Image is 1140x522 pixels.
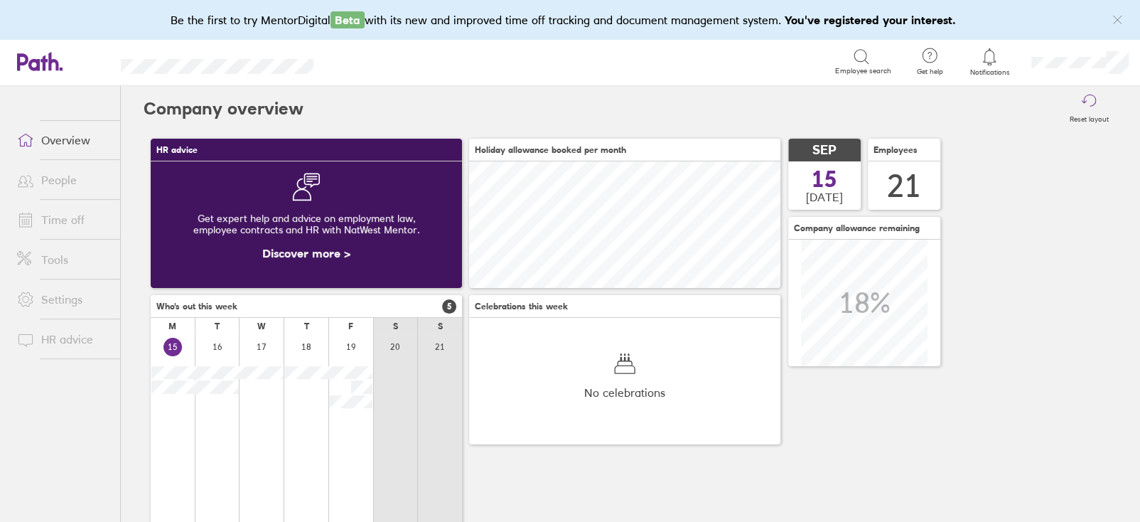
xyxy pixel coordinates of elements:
[215,321,220,331] div: T
[348,321,353,331] div: F
[438,321,443,331] div: S
[812,143,837,158] span: SEP
[156,302,237,311] span: Who's out this week
[806,191,843,203] span: [DATE]
[168,321,176,331] div: M
[6,206,120,234] a: Time off
[262,246,350,260] a: Discover more >
[584,386,665,399] span: No celebrations
[835,67,891,75] span: Employee search
[442,299,456,314] span: 5
[785,13,956,27] b: You've registered your interest.
[144,86,303,132] h2: Company overview
[812,168,837,191] span: 15
[794,223,920,233] span: Company allowance remaining
[257,321,266,331] div: W
[967,47,1013,77] a: Notifications
[156,145,198,155] span: HR advice
[1061,86,1117,132] button: Reset layout
[162,201,451,247] div: Get expert help and advice on employment law, employee contracts and HR with NatWest Mentor.
[393,321,398,331] div: S
[171,11,970,28] div: Be the first to try MentorDigital with its new and improved time off tracking and document manage...
[6,166,120,194] a: People
[304,321,309,331] div: T
[967,68,1013,77] span: Notifications
[873,145,918,155] span: Employees
[887,168,921,204] div: 21
[1061,111,1117,124] label: Reset layout
[6,325,120,353] a: HR advice
[475,302,568,311] span: Celebrations this week
[330,11,365,28] span: Beta
[475,145,626,155] span: Holiday allowance booked per month
[6,285,120,314] a: Settings
[352,55,388,68] div: Search
[6,126,120,154] a: Overview
[906,68,952,76] span: Get help
[6,245,120,274] a: Tools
